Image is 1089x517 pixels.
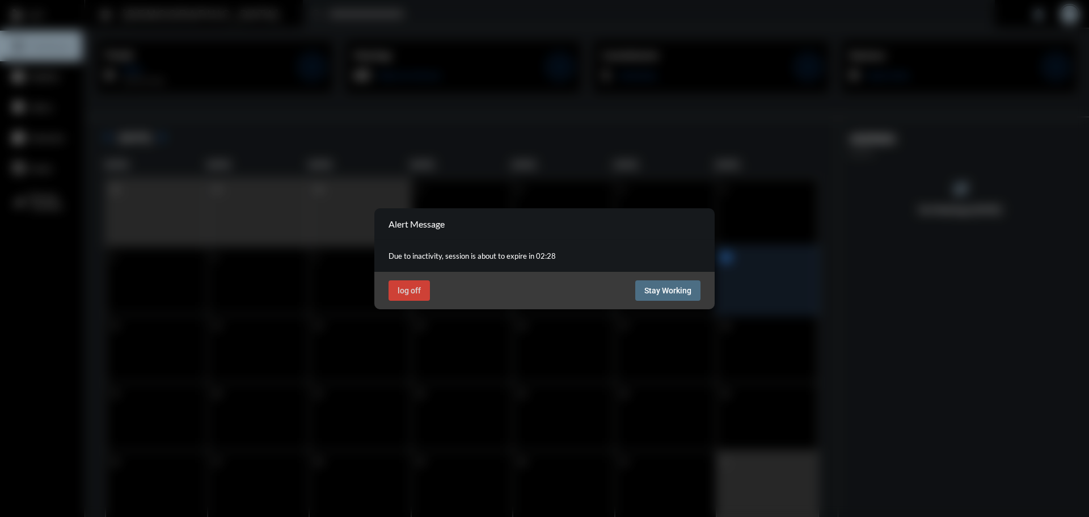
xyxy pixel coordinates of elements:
[389,218,445,229] h2: Alert Message
[398,286,421,295] span: log off
[389,251,700,260] p: Due to inactivity, session is about to expire in 02:28
[635,280,700,301] button: Stay Working
[389,280,430,301] button: log off
[644,286,691,295] span: Stay Working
